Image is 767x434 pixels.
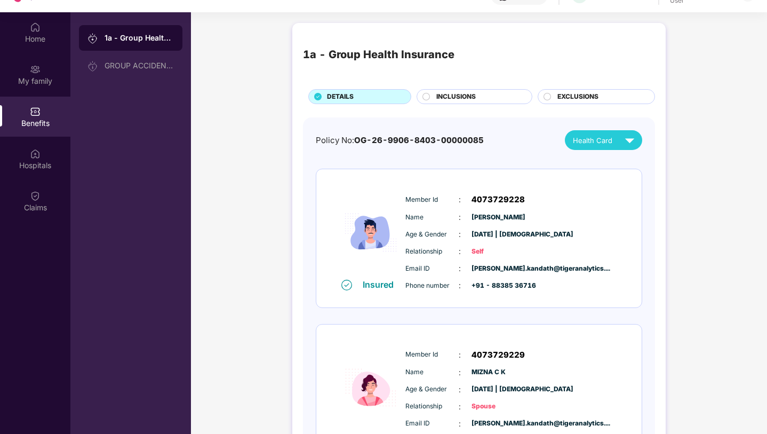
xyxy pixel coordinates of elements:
span: [DATE] | [DEMOGRAPHIC_DATA] [472,230,525,240]
span: : [459,418,461,430]
img: svg+xml;base64,PHN2ZyB3aWR0aD0iMjAiIGhlaWdodD0iMjAiIHZpZXdCb3g9IjAgMCAyMCAyMCIgZmlsbD0ibm9uZSIgeG... [87,61,98,72]
span: : [459,349,461,361]
img: svg+xml;base64,PHN2ZyB3aWR0aD0iMjAiIGhlaWdodD0iMjAiIHZpZXdCb3g9IjAgMCAyMCAyMCIgZmlsbD0ibm9uZSIgeG... [87,33,98,44]
span: Email ID [405,419,459,429]
span: INCLUSIONS [436,92,476,102]
img: svg+xml;base64,PHN2ZyBpZD0iSG9tZSIgeG1sbnM9Imh0dHA6Ly93d3cudzMub3JnLzIwMDAvc3ZnIiB3aWR0aD0iMjAiIG... [30,22,41,33]
span: : [459,194,461,206]
div: GROUP ACCIDENTAL INSURANCE [105,61,174,70]
span: [PERSON_NAME] [472,212,525,223]
span: [PERSON_NAME].kandath@tigeranalytics.... [472,264,525,274]
span: Member Id [405,350,459,360]
span: Phone number [405,281,459,291]
span: +91 - 88385 36716 [472,281,525,291]
span: Name [405,367,459,377]
span: : [459,280,461,291]
span: MIZNA C K [472,367,525,377]
span: Relationship [405,401,459,412]
div: Insured [363,279,400,290]
span: Relationship [405,247,459,257]
span: : [459,384,461,396]
span: Email ID [405,264,459,274]
span: Health Card [573,135,612,146]
span: 4073729228 [472,193,525,206]
span: Spouse [472,401,525,412]
img: svg+xml;base64,PHN2ZyBpZD0iQ2xhaW0iIHhtbG5zPSJodHRwOi8vd3d3LnczLm9yZy8yMDAwL3N2ZyIgd2lkdGg9IjIwIi... [30,191,41,201]
span: : [459,367,461,378]
img: icon [339,186,403,279]
span: EXCLUSIONS [557,92,598,102]
button: Health Card [565,130,642,150]
span: 4073729229 [472,349,525,361]
span: : [459,246,461,257]
span: [PERSON_NAME].kandath@tigeranalytics.... [472,419,525,429]
span: Name [405,212,459,223]
span: Self [472,247,525,257]
img: svg+xml;base64,PHN2ZyBpZD0iSG9zcGl0YWxzIiB4bWxucz0iaHR0cDovL3d3dy53My5vcmcvMjAwMC9zdmciIHdpZHRoPS... [30,148,41,159]
img: svg+xml;base64,PHN2ZyBpZD0iQmVuZWZpdHMiIHhtbG5zPSJodHRwOi8vd3d3LnczLm9yZy8yMDAwL3N2ZyIgd2lkdGg9Ij... [30,106,41,117]
img: svg+xml;base64,PHN2ZyB3aWR0aD0iMjAiIGhlaWdodD0iMjAiIHZpZXdCb3g9IjAgMCAyMCAyMCIgZmlsbD0ibm9uZSIgeG... [30,64,41,75]
div: 1a - Group Health Insurance [105,33,174,43]
div: Policy No: [316,134,484,147]
img: icon [339,342,403,434]
div: 1a - Group Health Insurance [303,46,454,63]
span: : [459,401,461,413]
img: svg+xml;base64,PHN2ZyB4bWxucz0iaHR0cDovL3d3dy53My5vcmcvMjAwMC9zdmciIHZpZXdCb3g9IjAgMCAyNCAyNCIgd2... [620,131,639,149]
span: [DATE] | [DEMOGRAPHIC_DATA] [472,384,525,394]
span: Age & Gender [405,230,459,240]
span: Age & Gender [405,384,459,394]
span: : [459,211,461,223]
span: Member Id [405,195,459,205]
span: : [459,228,461,240]
span: DETAILS [327,92,354,102]
span: OG-26-9906-8403-00000085 [354,135,484,145]
span: : [459,263,461,274]
img: svg+xml;base64,PHN2ZyB4bWxucz0iaHR0cDovL3d3dy53My5vcmcvMjAwMC9zdmciIHdpZHRoPSIxNiIgaGVpZ2h0PSIxNi... [341,280,352,290]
